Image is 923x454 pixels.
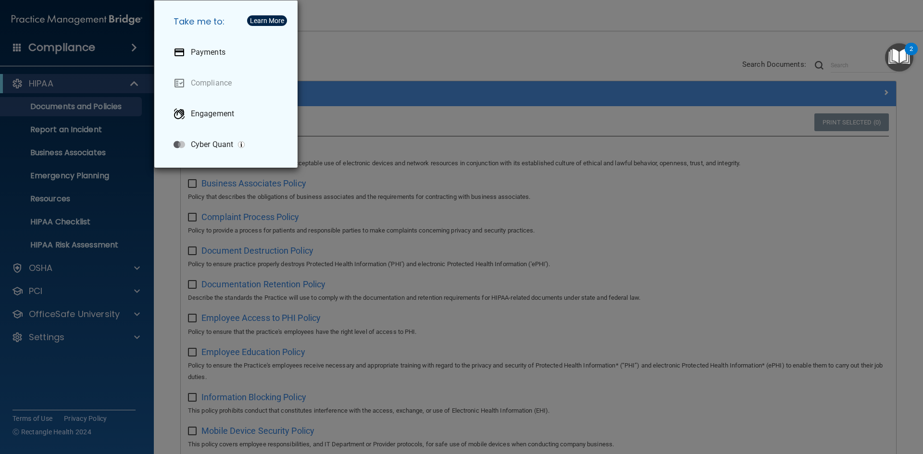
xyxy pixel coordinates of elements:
[166,131,290,158] a: Cyber Quant
[166,70,290,97] a: Compliance
[910,49,913,61] div: 2
[166,8,290,35] h5: Take me to:
[191,140,233,149] p: Cyber Quant
[247,15,287,26] button: Learn More
[885,43,913,72] button: Open Resource Center, 2 new notifications
[191,109,234,119] p: Engagement
[166,100,290,127] a: Engagement
[191,48,225,57] p: Payments
[250,17,284,24] div: Learn More
[166,39,290,66] a: Payments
